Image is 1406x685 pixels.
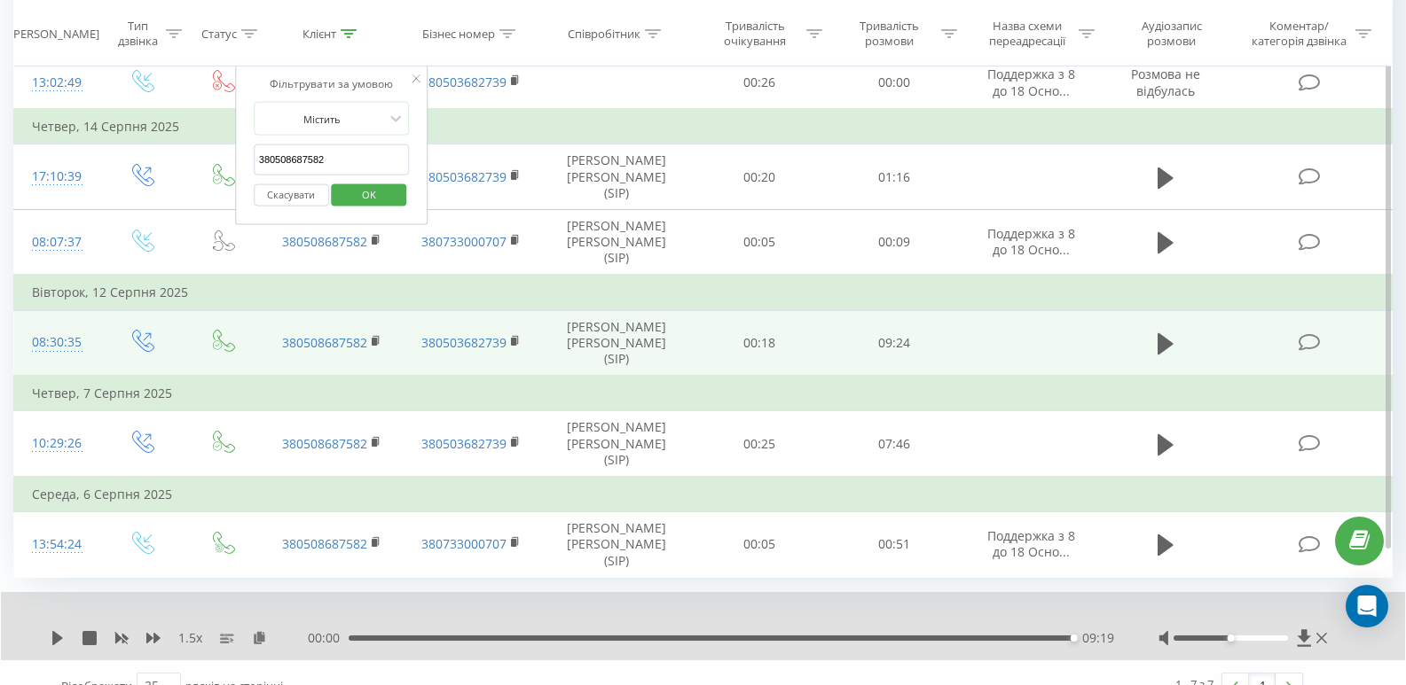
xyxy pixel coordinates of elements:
a: 380508687582 [282,233,367,250]
td: 01:16 [827,144,962,210]
input: Введіть значення [254,144,410,175]
td: 00:00 [827,57,962,109]
span: Поддержка з 8 до 18 Осно... [987,527,1075,560]
a: 380503682739 [421,74,507,90]
div: Тип дзвінка [115,19,161,49]
div: [PERSON_NAME] [10,26,99,41]
div: Статус [201,26,237,41]
div: 08:30:35 [32,325,82,360]
div: Фільтрувати за умовою [254,75,410,93]
td: 00:51 [827,512,962,578]
div: 13:54:24 [32,527,82,562]
span: 09:19 [1082,629,1114,647]
div: 13:02:49 [32,66,82,100]
span: Поддержка з 8 до 18 Осно... [987,225,1075,258]
td: [PERSON_NAME] [PERSON_NAME] (SIP) [541,310,692,376]
td: 00:20 [692,144,827,210]
div: Бізнес номер [422,26,495,41]
td: 00:05 [692,209,827,275]
td: 00:05 [692,512,827,578]
td: Вівторок, 12 Серпня 2025 [14,275,1393,310]
td: 00:25 [692,411,827,477]
button: Скасувати [254,183,329,206]
td: 00:26 [692,57,827,109]
div: Тривалість розмови [843,19,937,49]
span: Поддержка з 8 до 18 Осно... [987,66,1075,98]
td: 00:09 [827,209,962,275]
a: 380508687582 [282,435,367,452]
td: [PERSON_NAME] [PERSON_NAME] (SIP) [541,144,692,210]
span: OK [344,180,394,207]
td: Четвер, 7 Серпня 2025 [14,376,1393,411]
a: 380733000707 [421,233,507,250]
span: 00:00 [308,629,349,647]
td: Середа, 6 Серпня 2025 [14,477,1393,512]
td: 07:46 [827,411,962,477]
td: 00:18 [692,310,827,376]
div: 10:29:26 [32,426,82,461]
span: 1.5 x [178,629,202,647]
td: [PERSON_NAME] [PERSON_NAME] (SIP) [541,411,692,477]
div: Назва схеми переадресації [979,19,1074,49]
div: Тривалість очікування [708,19,802,49]
div: Accessibility label [1228,634,1235,642]
div: Співробітник [568,26,640,41]
a: 380508687582 [282,334,367,351]
td: [PERSON_NAME] [PERSON_NAME] (SIP) [541,209,692,275]
div: Аудіозапис розмови [1117,19,1226,49]
td: Четвер, 14 Серпня 2025 [14,109,1393,144]
a: 380733000707 [421,535,507,552]
div: Клієнт [302,26,336,41]
a: 380503682739 [421,334,507,351]
div: 08:07:37 [32,225,82,260]
a: 380503682739 [421,435,507,452]
button: OK [332,183,407,206]
td: 09:24 [827,310,962,376]
a: 380503682739 [421,168,507,185]
div: 17:10:39 [32,160,82,194]
span: Розмова не відбулась [1131,66,1200,98]
div: Open Intercom Messenger [1346,585,1388,627]
a: 380508687582 [282,535,367,552]
div: Коментар/категорія дзвінка [1247,19,1351,49]
td: [PERSON_NAME] [PERSON_NAME] (SIP) [541,512,692,578]
div: Accessibility label [1071,634,1078,642]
